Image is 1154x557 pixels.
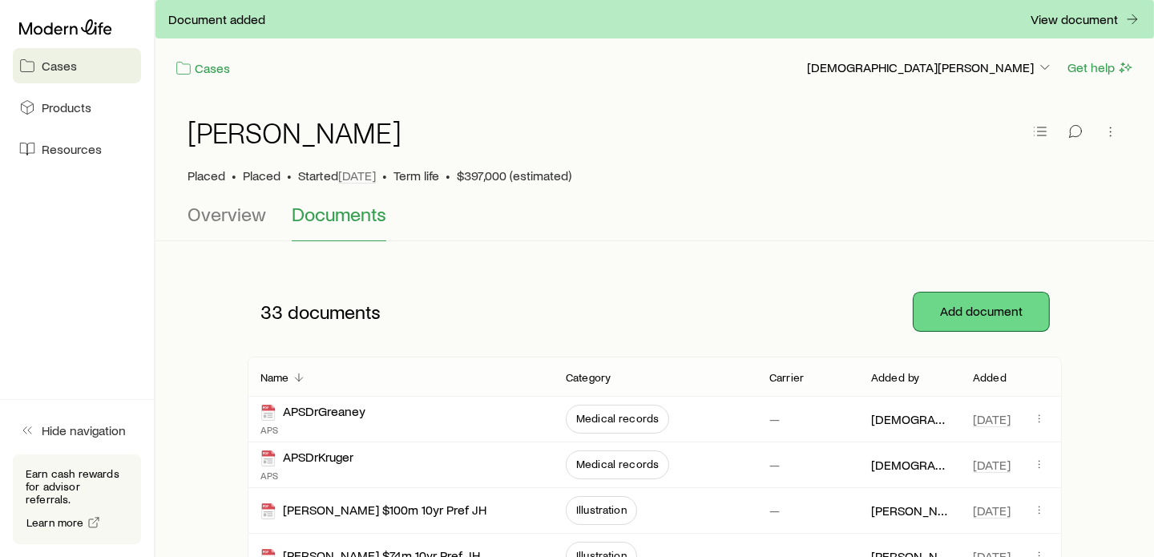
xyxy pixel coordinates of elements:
[232,168,236,184] span: •
[13,48,141,83] a: Cases
[871,457,947,473] p: [DEMOGRAPHIC_DATA][PERSON_NAME]
[1030,10,1141,29] button: View document
[338,168,376,184] span: [DATE]
[42,141,102,157] span: Resources
[973,411,1011,427] span: [DATE]
[288,301,381,323] span: documents
[871,503,947,519] p: [PERSON_NAME]
[973,457,1011,473] span: [DATE]
[13,454,141,544] div: Earn cash rewards for advisor referrals.Learn more
[42,58,77,74] span: Cases
[292,203,386,225] span: Documents
[973,371,1007,384] p: Added
[13,131,141,167] a: Resources
[26,467,128,506] p: Earn cash rewards for advisor referrals.
[769,503,780,519] p: —
[457,168,571,184] span: $397,000 (estimated)
[769,371,804,384] p: Carrier
[13,413,141,448] button: Hide navigation
[576,412,659,425] span: Medical records
[382,168,387,184] span: •
[260,449,353,467] div: APSDrKruger
[1031,11,1118,27] p: View document
[168,11,265,27] span: Document added
[807,59,1053,75] p: [DEMOGRAPHIC_DATA][PERSON_NAME]
[188,203,1122,241] div: Case details tabs
[1067,59,1135,77] button: Get help
[871,411,947,427] p: [DEMOGRAPHIC_DATA][PERSON_NAME]
[26,517,84,528] span: Learn more
[260,301,283,323] span: 33
[769,457,780,473] p: —
[260,403,365,422] div: APSDrGreaney
[188,168,225,184] p: Placed
[260,423,365,436] p: APS
[576,458,659,470] span: Medical records
[13,90,141,125] a: Products
[576,503,627,516] span: Illustration
[243,168,280,184] span: Placed
[42,422,126,438] span: Hide navigation
[973,503,1011,519] span: [DATE]
[769,411,780,427] p: —
[393,168,439,184] span: Term life
[871,371,919,384] p: Added by
[806,59,1054,78] button: [DEMOGRAPHIC_DATA][PERSON_NAME]
[914,293,1049,331] button: Add document
[188,203,266,225] span: Overview
[446,168,450,184] span: •
[260,502,486,520] div: [PERSON_NAME] $100m 10yr Pref JH
[42,99,91,115] span: Products
[287,168,292,184] span: •
[260,371,289,384] p: Name
[298,168,376,184] p: Started
[260,469,353,482] p: APS
[175,59,231,78] a: Cases
[566,371,611,384] p: Category
[188,116,401,148] h1: [PERSON_NAME]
